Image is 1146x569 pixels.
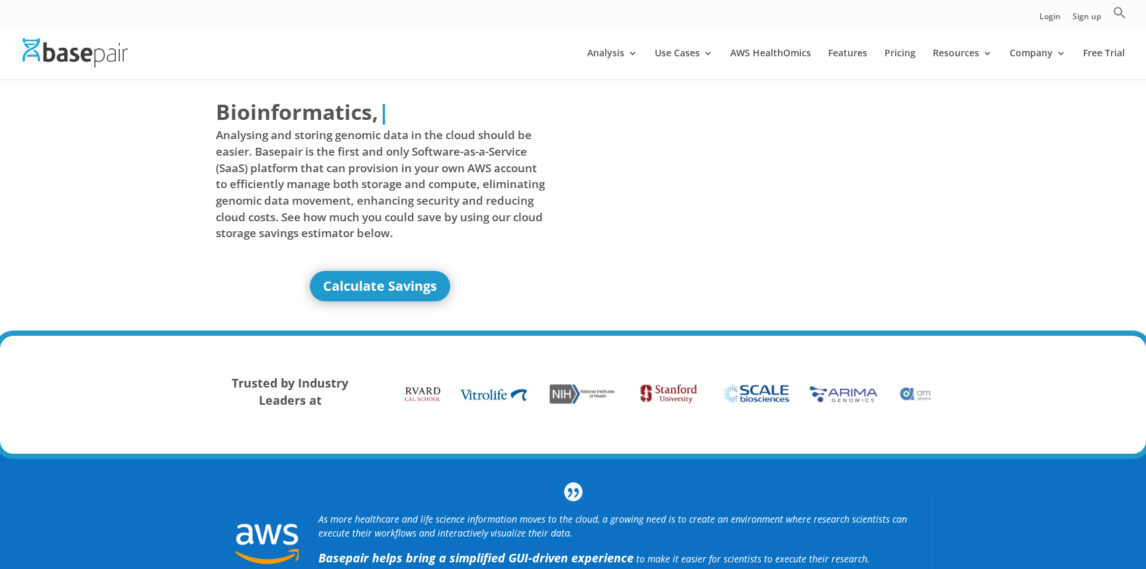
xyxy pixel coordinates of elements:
a: Sign up [1073,13,1101,26]
a: Use Cases [655,48,713,79]
a: Calculate Savings [310,271,450,301]
iframe: Basepair - NGS Analysis Simplified [583,97,913,282]
a: Pricing [884,48,916,79]
span: to make it easier for scientists to execute their research. [636,552,870,565]
span: Bioinformatics, [216,97,378,127]
span: | [378,97,390,126]
a: Analysis [587,48,638,79]
strong: Basepair helps bring a simplified GUI-driven experience [318,550,634,566]
img: Basepair [23,38,128,67]
span: Analysing and storing genomic data in the cloud should be easier. Basepair is the first and only ... [216,127,546,241]
a: Free Trial [1083,48,1125,79]
i: As more healthcare and life science information moves to the cloud, a growing need is to create a... [318,513,907,539]
a: Company [1010,48,1066,79]
iframe: Drift Widget Chat Controller [1080,503,1130,553]
a: Login [1039,13,1061,26]
strong: Trusted by Industry Leaders at [232,375,348,408]
svg: Search [1113,6,1126,19]
a: Features [828,48,867,79]
a: Search Icon Link [1113,6,1126,26]
a: AWS HealthOmics [730,48,811,79]
a: Resources [933,48,992,79]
